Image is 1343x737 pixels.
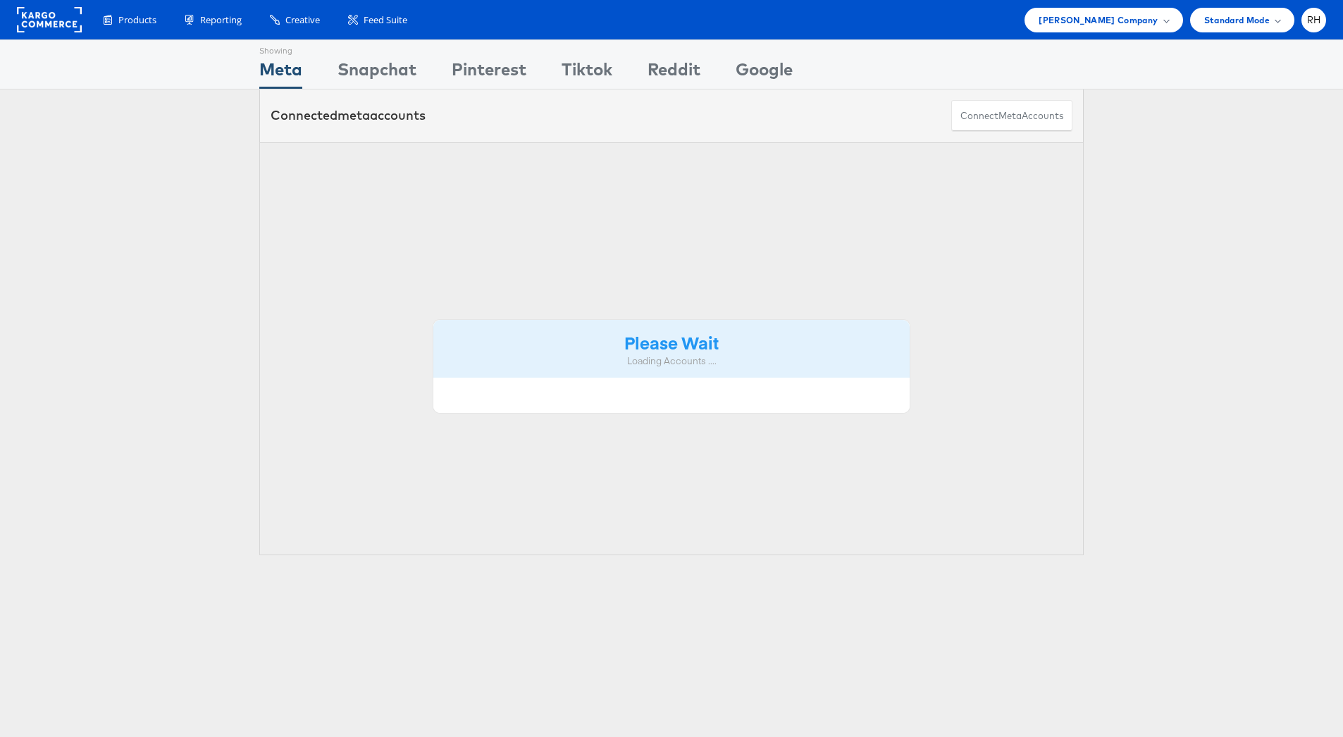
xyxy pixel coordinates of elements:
[200,13,242,27] span: Reporting
[998,109,1022,123] span: meta
[259,40,302,57] div: Showing
[444,354,899,368] div: Loading Accounts ....
[285,13,320,27] span: Creative
[364,13,407,27] span: Feed Suite
[1039,13,1158,27] span: [PERSON_NAME] Company
[271,106,426,125] div: Connected accounts
[1307,16,1321,25] span: RH
[562,57,612,89] div: Tiktok
[951,100,1072,132] button: ConnectmetaAccounts
[259,57,302,89] div: Meta
[736,57,793,89] div: Google
[1204,13,1270,27] span: Standard Mode
[624,330,719,354] strong: Please Wait
[452,57,526,89] div: Pinterest
[338,57,416,89] div: Snapchat
[648,57,700,89] div: Reddit
[338,107,370,123] span: meta
[118,13,156,27] span: Products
